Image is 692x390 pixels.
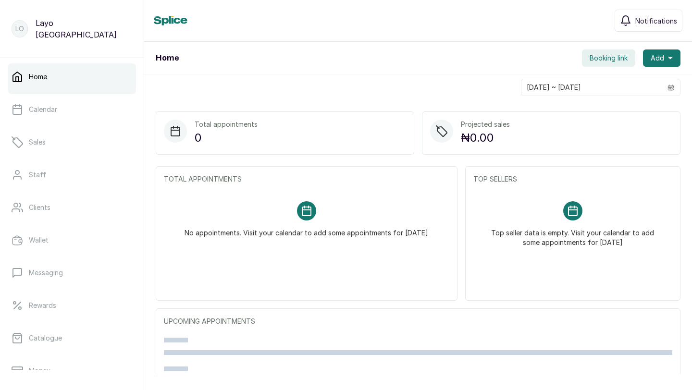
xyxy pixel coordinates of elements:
p: No appointments. Visit your calendar to add some appointments for [DATE] [185,220,428,238]
a: Messaging [8,259,136,286]
p: Rewards [29,301,56,310]
span: Add [651,53,664,63]
p: Home [29,72,47,82]
p: Money [29,366,50,376]
p: TOTAL APPOINTMENTS [164,174,449,184]
a: Wallet [8,227,136,254]
button: Booking link [582,49,635,67]
p: Calendar [29,105,57,114]
p: LO [15,24,24,34]
p: Layo [GEOGRAPHIC_DATA] [36,17,132,40]
p: Sales [29,137,46,147]
span: Booking link [590,53,628,63]
button: Notifications [615,10,682,32]
p: Catalogue [29,333,62,343]
svg: calendar [667,84,674,91]
a: Money [8,357,136,384]
a: Sales [8,129,136,156]
span: Notifications [635,16,677,26]
p: Wallet [29,235,49,245]
h1: Home [156,52,179,64]
a: Home [8,63,136,90]
a: Catalogue [8,325,136,352]
a: Calendar [8,96,136,123]
p: Top seller data is empty. Visit your calendar to add some appointments for [DATE] [485,220,661,247]
p: Messaging [29,268,63,278]
button: Add [643,49,680,67]
p: UPCOMING APPOINTMENTS [164,317,672,326]
p: Clients [29,203,50,212]
p: Projected sales [461,120,510,129]
a: Staff [8,161,136,188]
p: Total appointments [195,120,258,129]
p: Staff [29,170,46,180]
a: Clients [8,194,136,221]
input: Select date [521,79,662,96]
a: Rewards [8,292,136,319]
p: 0 [195,129,258,146]
p: TOP SELLERS [473,174,672,184]
p: ₦0.00 [461,129,510,146]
